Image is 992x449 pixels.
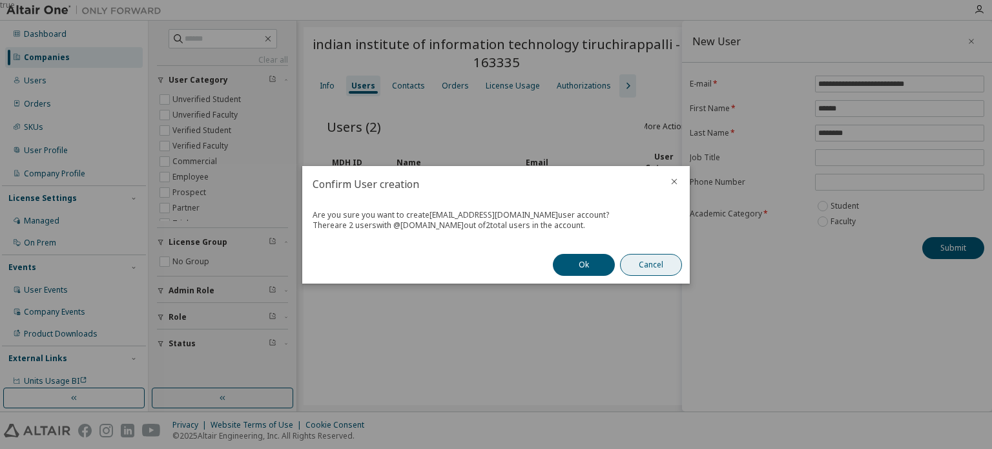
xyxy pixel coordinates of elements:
[553,254,615,276] button: Ok
[313,220,679,231] div: There are 2 users with @ [DOMAIN_NAME] out of 2 total users in the account.
[302,166,659,202] h2: Confirm User creation
[669,176,679,187] button: close
[313,210,679,220] div: Are you sure you want to create [EMAIL_ADDRESS][DOMAIN_NAME] user account?
[620,254,682,276] button: Cancel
